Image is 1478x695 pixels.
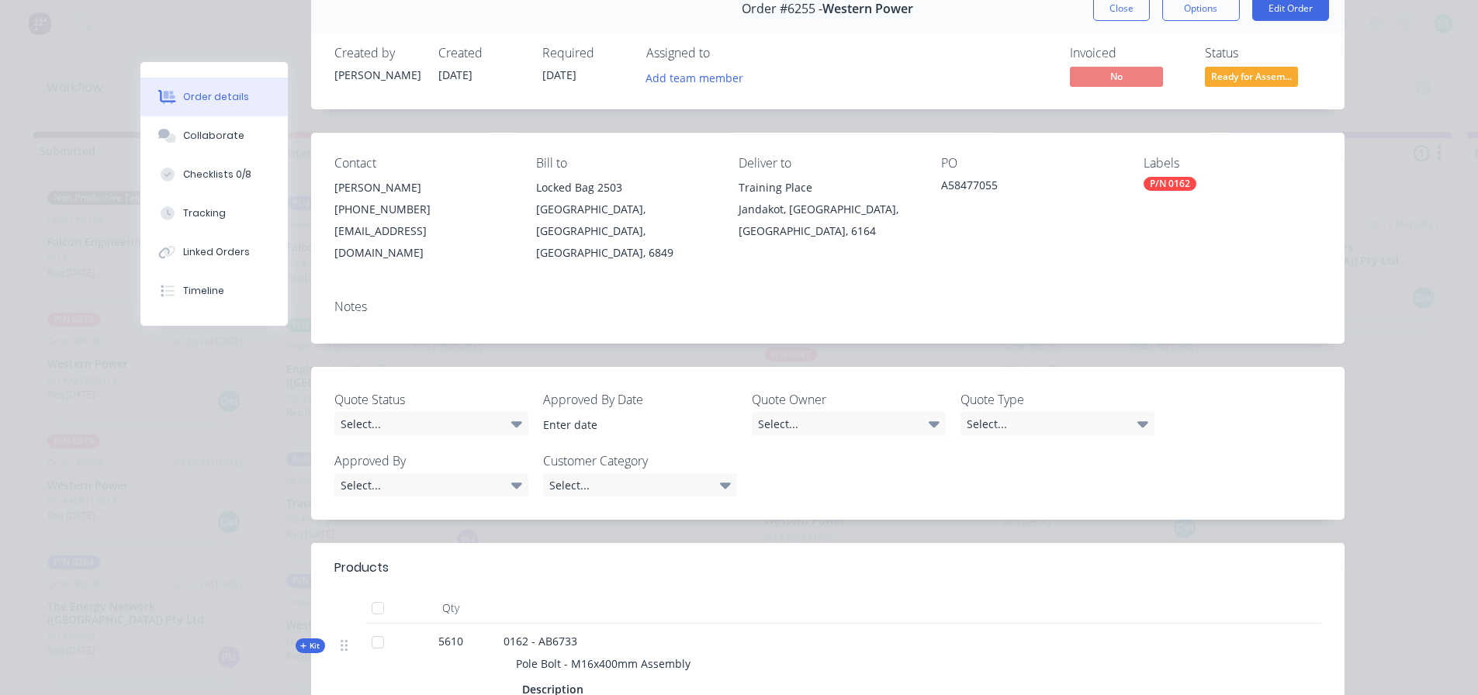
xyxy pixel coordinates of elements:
[739,177,916,242] div: Training PlaceJandakot, [GEOGRAPHIC_DATA], [GEOGRAPHIC_DATA], 6164
[543,390,737,409] label: Approved By Date
[941,177,1119,199] div: A58477055
[536,156,714,171] div: Bill to
[140,78,288,116] button: Order details
[941,156,1119,171] div: PO
[961,390,1154,409] label: Quote Type
[183,245,250,259] div: Linked Orders
[504,634,577,648] span: 0162 - AB6733
[334,177,512,264] div: [PERSON_NAME][PHONE_NUMBER][EMAIL_ADDRESS][DOMAIN_NAME]
[140,194,288,233] button: Tracking
[438,46,524,61] div: Created
[1144,177,1196,191] div: P/N 0162
[739,156,916,171] div: Deliver to
[183,206,226,220] div: Tracking
[438,633,463,649] span: 5610
[1205,46,1321,61] div: Status
[334,412,528,435] div: Select...
[438,67,472,82] span: [DATE]
[516,656,691,671] span: Pole Bolt - M16x400mm Assembly
[646,46,801,61] div: Assigned to
[532,413,725,436] input: Enter date
[334,46,420,61] div: Created by
[739,177,916,199] div: Training Place
[334,558,389,577] div: Products
[1070,46,1186,61] div: Invoiced
[183,168,251,182] div: Checklists 0/8
[140,116,288,155] button: Collaborate
[296,638,325,653] div: Kit
[536,199,714,264] div: [GEOGRAPHIC_DATA], [GEOGRAPHIC_DATA], [GEOGRAPHIC_DATA], 6849
[140,233,288,271] button: Linked Orders
[646,67,752,88] button: Add team member
[543,473,737,496] div: Select...
[1205,67,1298,90] button: Ready for Assem...
[1144,156,1321,171] div: Labels
[334,390,528,409] label: Quote Status
[334,199,512,220] div: [PHONE_NUMBER]
[542,46,628,61] div: Required
[334,473,528,496] div: Select...
[404,593,497,624] div: Qty
[752,390,946,409] label: Quote Owner
[1205,67,1298,86] span: Ready for Assem...
[140,271,288,310] button: Timeline
[543,451,737,470] label: Customer Category
[739,199,916,242] div: Jandakot, [GEOGRAPHIC_DATA], [GEOGRAPHIC_DATA], 6164
[334,177,512,199] div: [PERSON_NAME]
[334,67,420,83] div: [PERSON_NAME]
[822,2,913,16] span: Western Power
[536,177,714,264] div: Locked Bag 2503[GEOGRAPHIC_DATA], [GEOGRAPHIC_DATA], [GEOGRAPHIC_DATA], 6849
[742,2,822,16] span: Order #6255 -
[536,177,714,199] div: Locked Bag 2503
[961,412,1154,435] div: Select...
[637,67,751,88] button: Add team member
[334,220,512,264] div: [EMAIL_ADDRESS][DOMAIN_NAME]
[752,412,946,435] div: Select...
[334,451,528,470] label: Approved By
[183,129,244,143] div: Collaborate
[1070,67,1163,86] span: No
[334,156,512,171] div: Contact
[334,299,1321,314] div: Notes
[140,155,288,194] button: Checklists 0/8
[183,284,224,298] div: Timeline
[300,640,320,652] span: Kit
[183,90,249,104] div: Order details
[542,67,576,82] span: [DATE]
